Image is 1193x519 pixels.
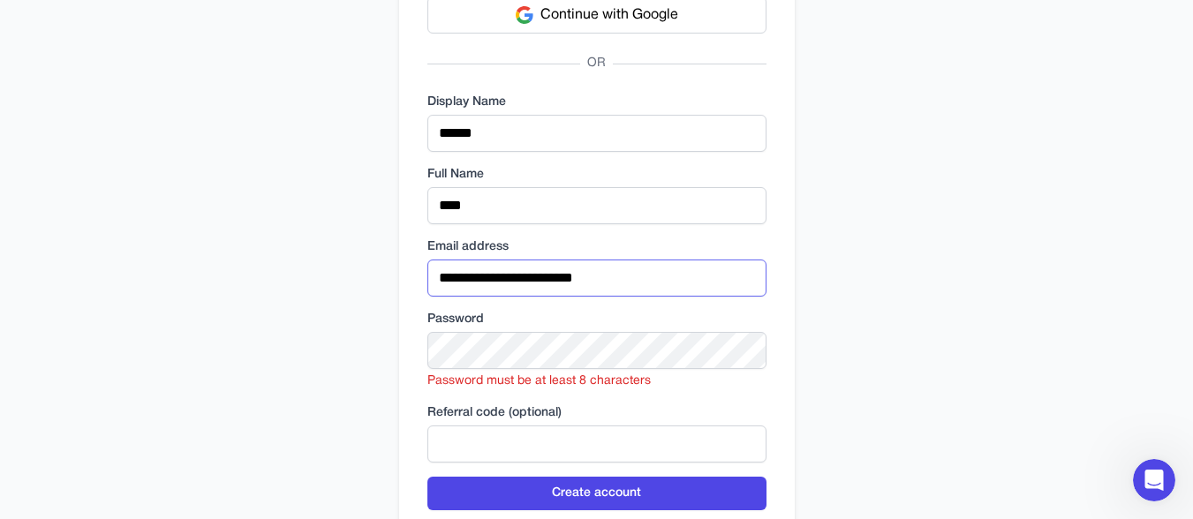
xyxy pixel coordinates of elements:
img: Google [516,6,533,24]
p: Password must be at least 8 characters [427,372,766,390]
iframe: Intercom live chat [1133,459,1175,501]
label: Referral code (optional) [427,404,766,422]
span: OR [580,55,613,72]
span: Continue with Google [540,4,678,26]
label: Password [427,311,766,328]
label: Full Name [427,166,766,184]
button: Create account [427,477,766,510]
label: Email address [427,238,766,256]
label: Display Name [427,94,766,111]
